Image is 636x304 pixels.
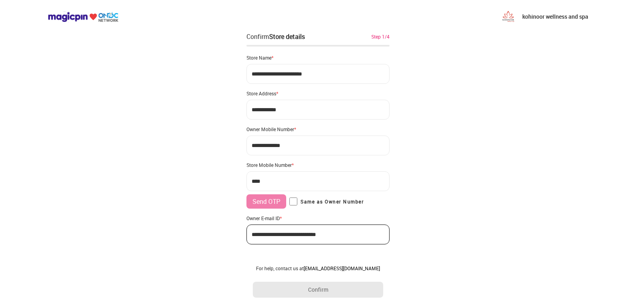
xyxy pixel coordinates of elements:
[289,198,364,205] label: Same as Owner Number
[371,33,390,40] div: Step 1/4
[522,13,588,21] p: kohinoor wellness and spa
[246,126,390,132] div: Owner Mobile Number
[246,194,286,209] button: Send OTP
[253,282,383,298] button: Confirm
[246,215,390,221] div: Owner E-mail ID
[253,265,383,271] div: For help, contact us at
[269,32,305,41] div: Store details
[246,90,390,97] div: Store Address
[304,265,380,271] a: [EMAIL_ADDRESS][DOMAIN_NAME]
[289,198,297,205] input: Same as Owner Number
[48,12,118,22] img: ondc-logo-new-small.8a59708e.svg
[500,9,516,25] img: UIVn-ny2k-OL5azk6S1Jyx4Yg0P2korTtR7FOAftkQezJA5tmXi4zvDPTwK9q0xxUMjNJBB8hNutoXUoALMHTve1FvffNxEzP...
[246,162,390,168] div: Store Mobile Number
[246,32,305,41] div: Confirm
[246,54,390,61] div: Store Name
